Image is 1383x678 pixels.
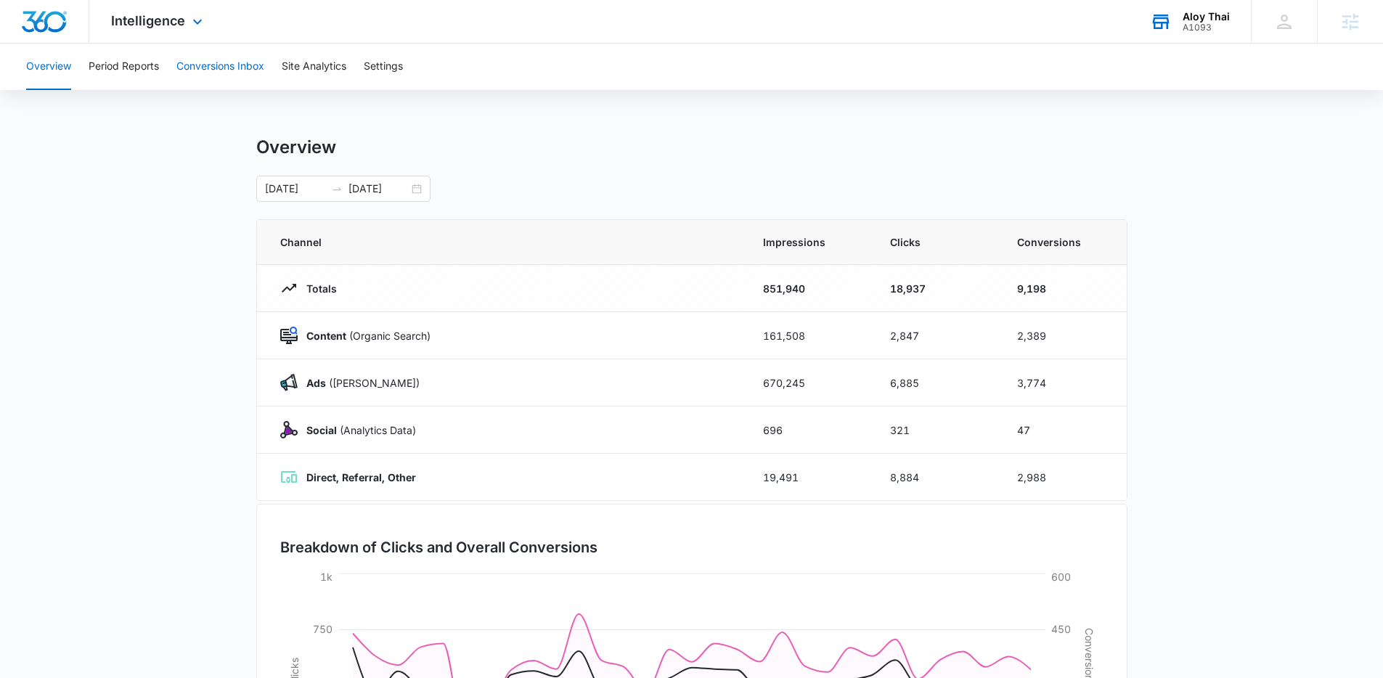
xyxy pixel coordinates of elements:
input: Start date [265,181,325,197]
td: 8,884 [873,454,1000,501]
h3: Breakdown of Clicks and Overall Conversions [280,536,597,558]
span: to [331,183,343,195]
button: Conversions Inbox [176,44,264,90]
div: account id [1183,23,1230,33]
strong: Direct, Referral, Other [306,471,416,483]
tspan: 1k [320,571,333,583]
td: 670,245 [746,359,873,407]
tspan: 600 [1051,571,1071,583]
td: 696 [746,407,873,454]
strong: Ads [306,377,326,389]
img: Ads [280,374,298,391]
td: 321 [873,407,1000,454]
span: Channel [280,234,728,250]
p: ([PERSON_NAME]) [298,375,420,391]
td: 9,198 [1000,265,1127,312]
tspan: 750 [313,623,333,635]
div: account name [1183,11,1230,23]
input: End date [348,181,409,197]
img: Social [280,421,298,438]
strong: Content [306,330,346,342]
strong: Social [306,424,337,436]
td: 18,937 [873,265,1000,312]
button: Site Analytics [282,44,346,90]
p: (Analytics Data) [298,422,416,438]
img: Content [280,327,298,344]
p: (Organic Search) [298,328,431,343]
td: 6,885 [873,359,1000,407]
h1: Overview [256,136,336,158]
td: 19,491 [746,454,873,501]
button: Period Reports [89,44,159,90]
td: 2,847 [873,312,1000,359]
button: Settings [364,44,403,90]
td: 47 [1000,407,1127,454]
td: 2,988 [1000,454,1127,501]
tspan: 450 [1051,623,1071,635]
span: swap-right [331,183,343,195]
span: Clicks [890,234,982,250]
p: Totals [298,281,337,296]
td: 851,940 [746,265,873,312]
span: Intelligence [111,13,185,28]
span: Impressions [763,234,855,250]
button: Overview [26,44,71,90]
td: 2,389 [1000,312,1127,359]
td: 161,508 [746,312,873,359]
span: Conversions [1017,234,1103,250]
td: 3,774 [1000,359,1127,407]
